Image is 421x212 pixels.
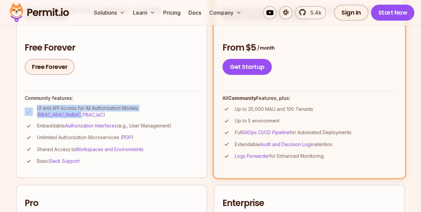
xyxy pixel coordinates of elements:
h3: From $5 [222,42,396,54]
p: Extendable retention [235,141,332,148]
a: Pricing [161,6,183,19]
a: IaC [96,112,103,117]
a: PBAC [83,112,95,117]
button: Solutions [91,6,128,19]
a: 5.4k [295,6,326,19]
a: ReBAC [66,112,81,117]
a: Slack Support [49,158,80,164]
a: Free Forever [25,59,75,75]
p: Full for Automated Deployments [235,129,351,136]
p: Shared Access to [37,146,144,153]
span: 5.4k [306,9,321,17]
p: UI and API Access for All Authorization Models ( , , , , ) [37,105,199,118]
p: for Enhanced Monitoring [235,153,324,159]
a: Sign In [334,5,368,21]
button: Company [207,6,244,19]
p: Up to 25,000 MAU and 100 Tenants [235,106,313,112]
a: Start Now [371,5,415,21]
a: ABAC [52,112,65,117]
a: GitOps CI/CD Pipeline [242,129,290,135]
p: Unlimited Authorization Microservices ( ) [37,134,134,141]
a: Logs Forwarder [235,153,269,159]
h4: Community features: [25,95,199,102]
a: RBAC [39,112,51,117]
a: Docs [186,6,204,19]
h2: Pro [25,197,199,209]
p: Basic [37,158,80,164]
a: Get Startup [222,59,272,75]
a: PDP [122,134,132,140]
strong: Community [228,95,256,101]
p: Embeddable (e.g., User Management) [37,122,172,129]
button: Learn [130,6,158,19]
p: Up to 5 environment [235,117,279,124]
h2: Enterprise [222,197,396,209]
img: Permit logo [7,1,72,24]
a: Workspaces and Environments [76,146,144,152]
a: Authorization Interfaces [65,123,117,128]
span: / month [257,45,274,51]
h3: Free Forever [25,42,199,54]
h4: All Features, plus: [222,95,396,102]
a: Audit and Decision Logs [260,141,313,147]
